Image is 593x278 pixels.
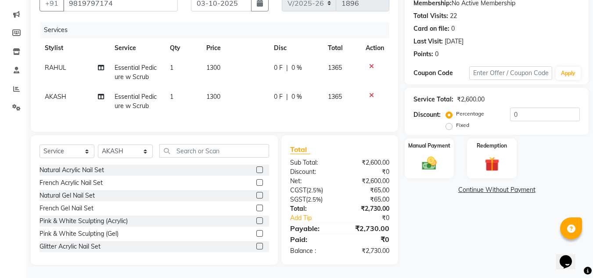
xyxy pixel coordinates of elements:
div: 0 [435,50,438,59]
div: ( ) [284,195,340,204]
div: ₹65.00 [340,195,396,204]
div: Services [40,22,396,38]
div: ₹65.00 [340,186,396,195]
div: ₹0 [340,234,396,245]
div: ₹2,730.00 [340,223,396,234]
span: CGST [290,186,306,194]
div: [DATE] [445,37,464,46]
div: Natural Gel Nail Set [40,191,95,200]
span: Essential Pedicure w Scrub [115,93,157,110]
span: 0 % [291,63,302,72]
th: Service [109,38,164,58]
div: ₹2,730.00 [340,246,396,256]
button: Apply [556,67,581,80]
div: Balance : [284,246,340,256]
label: Fixed [456,121,469,129]
span: | [286,92,288,101]
span: 1365 [328,64,342,72]
span: 1 [170,93,173,101]
th: Qty [165,38,201,58]
span: Total [290,145,310,154]
span: Essential Pedicure w Scrub [115,64,157,81]
div: French Gel Nail Set [40,204,93,213]
div: Paid: [284,234,340,245]
div: ₹2,600.00 [340,158,396,167]
div: ₹0 [340,167,396,177]
th: Stylist [40,38,109,58]
div: Glitter Acrylic Nail Set [40,242,101,251]
div: ₹2,600.00 [457,95,485,104]
label: Percentage [456,110,484,118]
div: Total Visits: [413,11,448,21]
iframe: chat widget [556,243,584,269]
span: 2.5% [308,196,321,203]
div: Pink & White Sculpting (Acrylic) [40,217,128,226]
a: Continue Without Payment [406,185,587,195]
div: 0 [451,24,455,33]
span: 0 F [274,92,283,101]
img: _cash.svg [417,155,441,172]
div: 22 [450,11,457,21]
span: 1300 [206,64,220,72]
span: 1365 [328,93,342,101]
div: Net: [284,177,340,186]
span: | [286,63,288,72]
div: Sub Total: [284,158,340,167]
div: ₹2,730.00 [340,204,396,213]
img: _gift.svg [480,155,504,173]
div: ( ) [284,186,340,195]
th: Price [201,38,269,58]
div: Last Visit: [413,37,443,46]
div: Payable: [284,223,340,234]
div: ₹2,600.00 [340,177,396,186]
input: Enter Offer / Coupon Code [469,66,552,80]
div: Natural Acrylic Nail Set [40,166,104,175]
th: Total [323,38,361,58]
th: Disc [269,38,322,58]
a: Add Tip [284,213,349,223]
div: Card on file: [413,24,449,33]
div: Pink & White Sculpting (Gel) [40,229,119,238]
span: 1 [170,64,173,72]
label: Manual Payment [408,142,450,150]
div: Coupon Code [413,69,469,78]
span: 0 F [274,63,283,72]
span: 0 % [291,92,302,101]
div: Service Total: [413,95,453,104]
div: French Acrylic Nail Set [40,178,103,188]
span: SGST [290,195,306,203]
span: AKASH [45,93,66,101]
div: ₹0 [349,213,396,223]
div: Discount: [413,110,441,119]
label: Redemption [477,142,507,150]
input: Search or Scan [159,144,269,158]
span: 2.5% [308,187,321,194]
div: Total: [284,204,340,213]
div: Discount: [284,167,340,177]
span: 1300 [206,93,220,101]
div: Points: [413,50,433,59]
span: RAHUL [45,64,66,72]
th: Action [360,38,389,58]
